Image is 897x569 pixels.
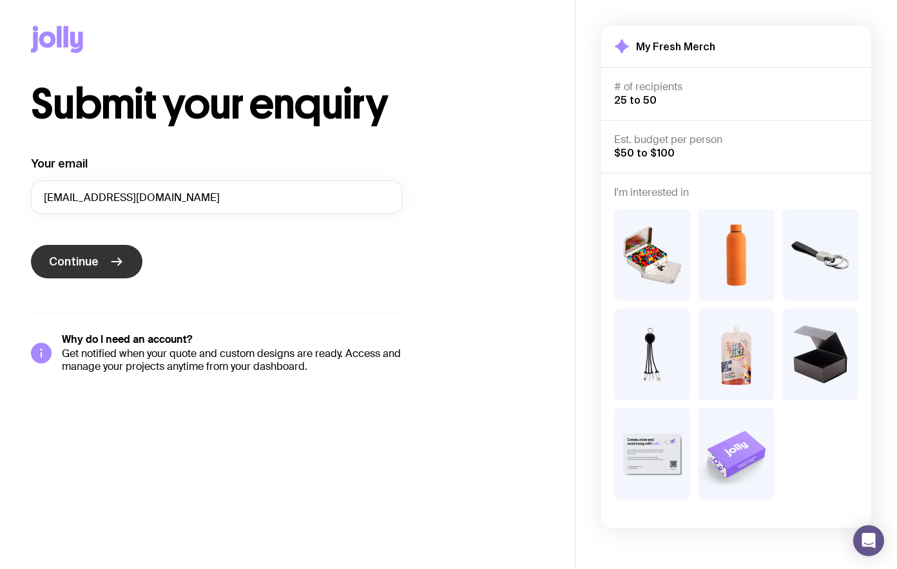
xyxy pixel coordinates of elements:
h4: # of recipients [614,81,858,93]
span: 25 to 50 [614,94,657,106]
div: Open Intercom Messenger [853,525,884,556]
h4: Est. budget per person [614,133,858,146]
h5: Why do I need an account? [62,333,402,346]
h2: My Fresh Merch [636,40,715,53]
h1: Submit your enquiry [31,84,464,125]
input: you@email.com [31,180,402,214]
label: Your email [31,156,88,171]
span: $50 to $100 [614,147,675,159]
h4: I'm interested in [614,186,858,199]
span: Continue [49,254,99,269]
p: Get notified when your quote and custom designs are ready. Access and manage your projects anytim... [62,347,402,373]
button: Continue [31,245,142,278]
